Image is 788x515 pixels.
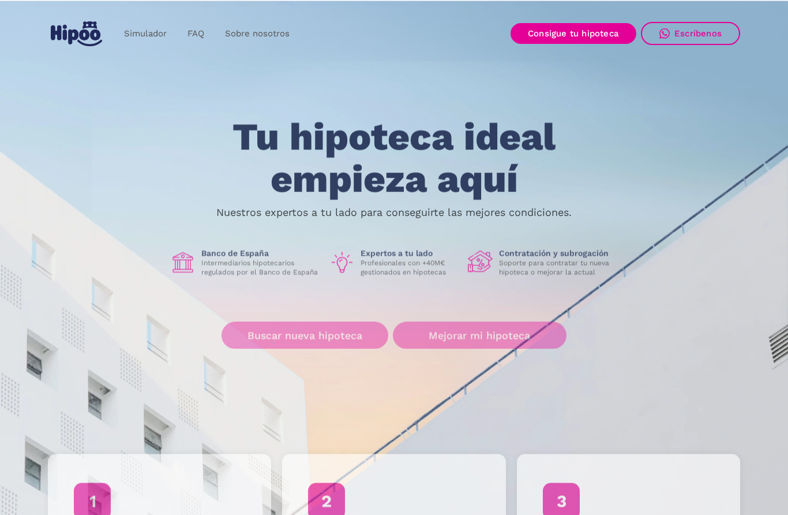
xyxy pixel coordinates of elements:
[201,248,320,259] h1: Banco de España
[511,23,636,44] a: Consigue tu hipoteca
[499,259,618,277] p: Soporte para contratar tu nueva hipoteca o mejorar la actual
[48,17,104,51] a: home
[641,22,740,45] a: Escríbenos
[215,23,300,45] a: Sobre nosotros
[114,23,177,45] a: Simulador
[216,208,572,217] p: Nuestros expertos a tu lado para conseguirte las mejores condiciones.
[222,322,388,349] a: Buscar nueva hipoteca
[175,117,613,200] h1: Tu hipoteca ideal empieza aquí
[674,28,722,39] div: Escríbenos
[177,23,215,45] a: FAQ
[201,259,320,277] p: Intermediarios hipotecarios regulados por el Banco de España
[499,248,618,259] h1: Contratación y subrogación
[393,322,566,349] a: Mejorar mi hipoteca
[361,248,459,259] h1: Expertos a tu lado
[361,259,459,277] p: Profesionales con +40M€ gestionados en hipotecas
